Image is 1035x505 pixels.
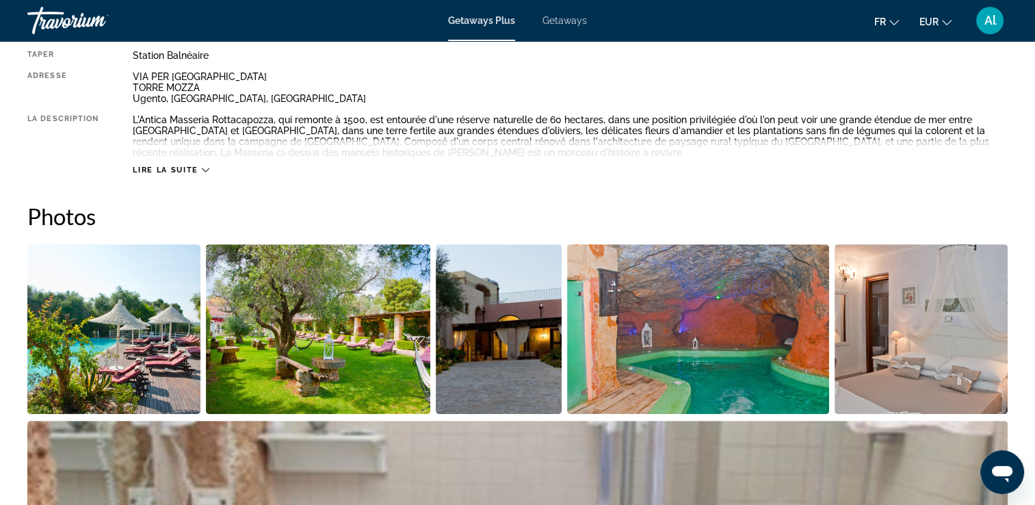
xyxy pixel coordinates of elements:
button: Open full-screen image slider [436,244,561,415]
button: Open full-screen image slider [567,244,829,415]
div: La description [27,114,99,158]
h2: Photos [27,203,1008,230]
button: Open full-screen image slider [27,244,200,415]
button: Open full-screen image slider [206,244,430,415]
a: Getaways Plus [448,15,515,26]
button: User Menu [972,6,1008,35]
button: Change language [874,12,899,31]
div: VIA PER [GEOGRAPHIC_DATA] TORRE MOZZA Ugento, [GEOGRAPHIC_DATA], [GEOGRAPHIC_DATA] [133,71,1008,104]
div: Adresse [27,71,99,104]
span: EUR [919,16,939,27]
div: Station balnéaire [133,50,1008,61]
button: Change currency [919,12,952,31]
iframe: Bouton de lancement de la fenêtre de messagerie [980,450,1024,494]
div: L'Antica Masseria Rottacapozza, qui remonte à 1500, est entourée d'une réserve naturelle de 60 he... [133,114,1008,158]
button: Lire la suite [133,165,209,175]
a: Travorium [27,3,164,38]
div: Taper [27,50,99,61]
span: fr [874,16,886,27]
button: Open full-screen image slider [835,244,1008,415]
span: Lire la suite [133,166,198,174]
span: Al [984,14,996,27]
a: Getaways [542,15,587,26]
